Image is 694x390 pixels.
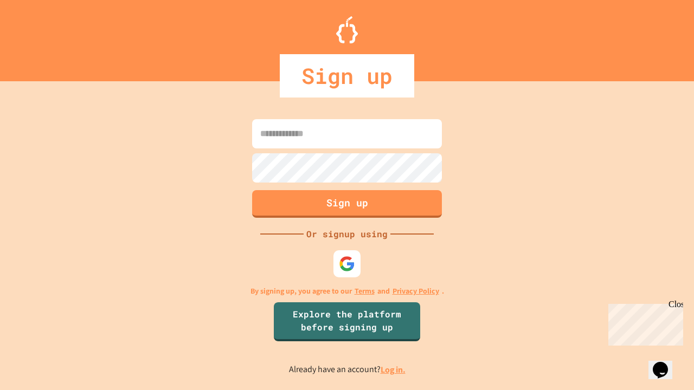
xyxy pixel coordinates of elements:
[280,54,414,97] div: Sign up
[252,190,442,218] button: Sign up
[4,4,75,69] div: Chat with us now!Close
[339,256,355,272] img: google-icon.svg
[355,285,375,297] a: Terms
[381,364,406,375] a: Log in.
[604,300,683,346] iframe: chat widget
[304,227,390,240] div: Or signup using
[289,363,406,376] p: Already have an account?
[336,16,358,43] img: Logo.svg
[250,285,444,297] p: By signing up, you agree to our and .
[393,285,439,297] a: Privacy Policy
[274,302,420,341] a: Explore the platform before signing up
[648,347,683,379] iframe: chat widget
